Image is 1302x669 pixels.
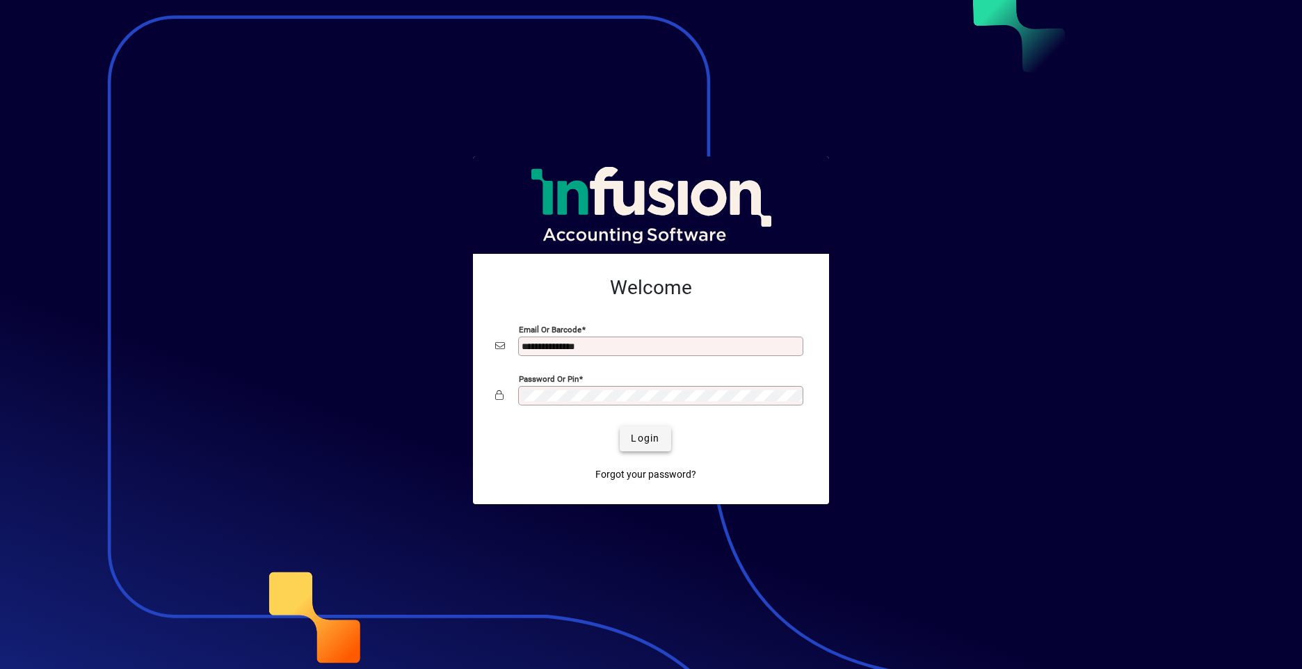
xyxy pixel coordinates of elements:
h2: Welcome [495,276,807,300]
button: Login [620,426,670,451]
mat-label: Password or Pin [519,373,579,383]
span: Forgot your password? [595,467,696,482]
span: Login [631,431,659,446]
a: Forgot your password? [590,462,702,487]
mat-label: Email or Barcode [519,324,581,334]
